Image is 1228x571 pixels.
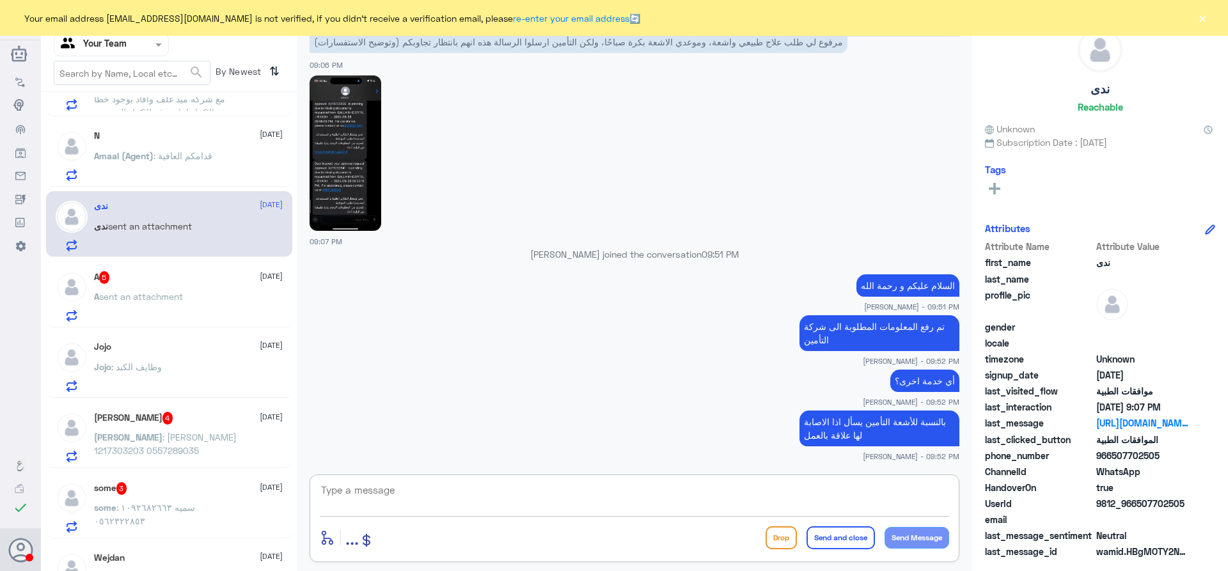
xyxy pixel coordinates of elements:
[116,482,127,495] span: 3
[8,538,33,562] button: Avatar
[985,320,1094,334] span: gender
[890,370,959,392] p: 28/9/2025, 9:52 PM
[1078,101,1123,113] h6: Reachable
[108,221,192,231] span: sent an attachment
[260,340,283,351] span: [DATE]
[1096,384,1189,398] span: موافقات الطبية
[94,221,108,231] span: ندى
[260,199,283,210] span: [DATE]
[1090,82,1110,97] h5: ندى
[1078,28,1122,72] img: defaultAdmin.png
[1096,433,1189,446] span: الموافقات الطبية
[1196,12,1209,24] button: ×
[799,411,959,446] p: 28/9/2025, 9:52 PM
[702,249,739,260] span: 09:51 PM
[111,361,162,372] span: : وظايف الكبد
[1096,400,1189,414] span: 2025-09-28T18:07:00.073Z
[24,12,640,25] span: Your email address [EMAIL_ADDRESS][DOMAIN_NAME] is not verified, if you didn't receive a verifica...
[985,122,1035,136] span: Unknown
[985,368,1094,382] span: signup_date
[863,451,959,462] span: [PERSON_NAME] - 09:52 PM
[94,412,173,425] h5: SARA
[94,502,116,513] span: some
[985,481,1094,494] span: HandoverOn
[513,13,629,24] a: re-enter your email address
[985,513,1094,526] span: email
[260,270,283,282] span: [DATE]
[985,240,1094,253] span: Attribute Name
[863,356,959,366] span: [PERSON_NAME] - 09:52 PM
[310,75,381,231] img: 1094737806200593.jpg
[210,61,264,86] span: By Newest
[766,526,797,549] button: Drop
[260,481,283,493] span: [DATE]
[985,545,1094,558] span: last_message_id
[985,529,1094,542] span: last_message_sentiment
[1096,465,1189,478] span: 2
[799,315,959,351] p: 28/9/2025, 9:52 PM
[56,482,88,514] img: defaultAdmin.png
[189,62,204,83] button: search
[94,552,125,563] h5: Wejdan
[94,130,100,141] h5: N
[1096,240,1189,253] span: Attribute Value
[985,352,1094,366] span: timezone
[885,527,949,549] button: Send Message
[1096,336,1189,350] span: null
[94,502,195,526] span: : سميه ١٠٩٢٦٨٢٦٦٣ ٠٥٦٢٣٢٢٨٥٣
[260,411,283,423] span: [DATE]
[94,341,111,352] h5: Jojo
[1096,449,1189,462] span: 966507702505
[863,396,959,407] span: [PERSON_NAME] - 09:52 PM
[56,130,88,162] img: defaultAdmin.png
[56,412,88,444] img: defaultAdmin.png
[162,412,173,425] span: 4
[345,523,359,552] button: ...
[985,336,1094,350] span: locale
[1096,416,1189,430] a: [URL][DOMAIN_NAME]
[310,31,847,53] p: 28/9/2025, 9:06 PM
[985,433,1094,446] span: last_clicked_button
[99,291,183,302] span: sent an attachment
[985,497,1094,510] span: UserId
[985,272,1094,286] span: last_name
[94,361,111,372] span: Jojo
[1096,513,1189,526] span: null
[260,551,283,562] span: [DATE]
[985,256,1094,269] span: first_name
[310,61,343,69] span: 09:06 PM
[189,65,204,80] span: search
[985,288,1094,318] span: profile_pic
[985,465,1094,478] span: ChannelId
[94,271,110,284] h5: A
[1096,481,1189,494] span: true
[310,237,342,246] span: 09:07 PM
[56,201,88,233] img: defaultAdmin.png
[269,61,279,82] i: ⇅
[54,61,210,84] input: Search by Name, Local etc…
[153,150,212,161] span: : قدامكم العافية
[985,400,1094,414] span: last_interaction
[56,341,88,373] img: defaultAdmin.png
[1096,545,1189,558] span: wamid.HBgMOTY2NTA3NzAyNTA1FQIAEhgUM0E1NENEOUY3MzYyQjA1N0IyOUEA
[985,223,1030,234] h6: Attributes
[1096,256,1189,269] span: ندى
[94,432,237,456] span: : [PERSON_NAME] 1217303203 0557289035
[1096,497,1189,510] span: 9812_966507702505
[94,482,127,495] h5: some
[1096,529,1189,542] span: 0
[985,384,1094,398] span: last_visited_flow
[1096,288,1128,320] img: defaultAdmin.png
[856,274,959,297] p: 28/9/2025, 9:51 PM
[345,526,359,549] span: ...
[985,136,1215,149] span: Subscription Date : [DATE]
[99,271,110,284] span: 5
[864,301,959,312] span: [PERSON_NAME] - 09:51 PM
[985,416,1094,430] span: last_message
[13,500,28,515] i: check
[1096,352,1189,366] span: Unknown
[1096,320,1189,334] span: null
[985,449,1094,462] span: phone_number
[985,164,1006,175] h6: Tags
[1096,368,1189,382] span: 2024-11-10T14:21:49.01Z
